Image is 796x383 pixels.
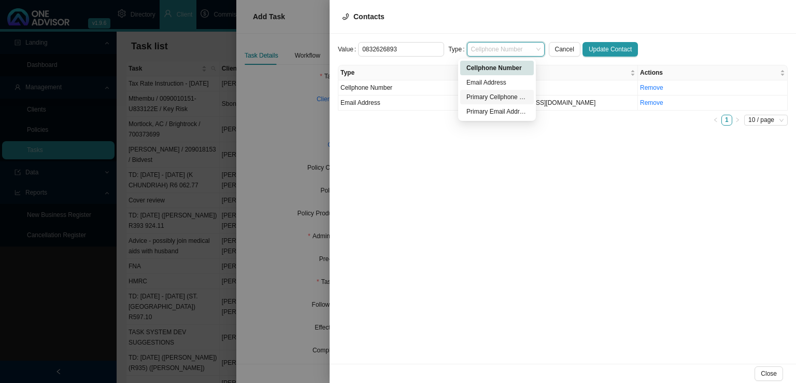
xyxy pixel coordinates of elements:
[353,12,385,21] span: Contacts
[549,42,580,57] button: Cancel
[488,65,638,80] th: Value
[640,99,663,106] a: Remove
[638,65,788,80] th: Actions
[761,368,777,379] span: Close
[735,117,740,122] span: right
[340,99,380,106] span: Email Address
[466,77,528,88] div: Email Address
[589,44,632,54] span: Update Contact
[460,104,534,119] div: Primary Email Address
[338,42,358,57] label: Value
[471,43,541,56] span: Cellphone Number
[340,84,392,91] span: Cellphone Number
[448,42,466,57] label: Type
[460,61,534,75] div: Cellphone Number
[488,80,638,95] td: 0832626893
[732,115,743,126] li: Next Page
[466,63,528,73] div: Cellphone Number
[722,115,732,125] a: 1
[710,115,721,126] li: Previous Page
[488,95,638,111] td: [EMAIL_ADDRESS][DOMAIN_NAME]
[555,44,574,54] span: Cancel
[340,67,478,78] span: Type
[342,13,349,20] span: phone
[721,115,732,126] li: 1
[460,90,534,104] div: Primary Cellphone Number
[582,42,638,57] button: Update Contact
[748,115,784,125] span: 10 / page
[732,115,743,126] button: right
[755,366,783,381] button: Close
[640,84,663,91] a: Remove
[744,115,788,126] div: Page Size
[710,115,721,126] button: left
[713,117,718,122] span: left
[490,67,628,78] span: Value
[338,65,488,80] th: Type
[466,106,528,117] div: Primary Email Address
[460,75,534,90] div: Email Address
[466,92,528,102] div: Primary Cellphone Number
[640,67,778,78] span: Actions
